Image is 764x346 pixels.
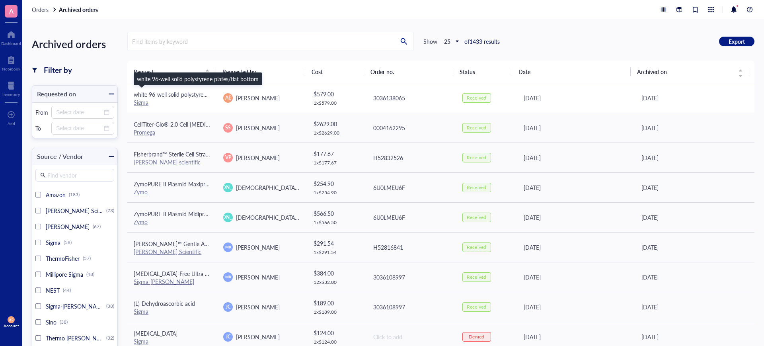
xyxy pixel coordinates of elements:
[64,239,72,246] div: (58)
[314,160,360,166] div: 1 x $ 177.67
[46,270,83,278] span: Millipore Sigma
[524,213,629,222] div: [DATE]
[314,309,360,315] div: 1 x $ 189.00
[524,273,629,281] div: [DATE]
[314,219,360,226] div: 1 x $ 566.50
[467,214,486,221] div: Received
[46,191,66,199] span: Amazon
[2,54,20,71] a: Notebook
[60,319,68,325] div: (38)
[467,95,486,101] div: Received
[314,249,360,256] div: 1 x $ 291.54
[366,113,456,143] td: 0004162295
[236,243,280,251] span: [PERSON_NAME]
[106,207,114,214] div: (73)
[524,332,629,341] div: [DATE]
[134,128,155,136] a: Promega
[32,151,83,162] div: Source / Vendor
[134,270,233,278] span: [MEDICAL_DATA]-Free Ultra Pure Water
[467,244,486,250] div: Received
[134,218,148,226] a: Zymo
[86,271,94,278] div: (48)
[1,28,21,46] a: Dashboard
[46,254,80,262] span: ThermoFisher
[35,109,48,116] div: From
[314,100,360,106] div: 1 x $ 579.00
[225,94,231,102] span: AE
[63,287,71,293] div: (44)
[467,304,486,310] div: Received
[134,307,148,315] a: Sigma
[641,303,748,311] div: [DATE]
[524,123,629,132] div: [DATE]
[314,239,360,248] div: $ 291.54
[373,243,449,252] div: H52816841
[631,61,749,83] th: Archived on
[2,66,20,71] div: Notebook
[134,67,200,76] span: Request
[137,74,259,83] div: white 96-well solid polystyrene plates/flat bottom
[314,328,360,337] div: $ 124.00
[209,214,248,221] span: [PERSON_NAME]
[236,154,280,162] span: [PERSON_NAME]
[524,153,629,162] div: [DATE]
[106,335,114,341] div: (32)
[236,303,280,311] span: [PERSON_NAME]
[464,38,500,45] div: of 1433 results
[236,213,340,221] span: [DEMOGRAPHIC_DATA][PERSON_NAME]
[236,124,280,132] span: [PERSON_NAME]
[4,323,19,328] div: Account
[2,79,20,97] a: Inventory
[225,124,231,131] span: SS
[524,94,629,102] div: [DATE]
[134,90,256,98] span: white 96-well solid polystyrene plates/flat bottom
[134,278,194,285] a: Sigma-[PERSON_NAME]
[719,37,754,46] button: Export
[134,248,201,256] a: [PERSON_NAME] Scientific
[225,274,231,280] span: MK
[641,183,748,192] div: [DATE]
[467,125,486,131] div: Received
[226,333,231,340] span: JC
[314,279,360,285] div: 12 x $ 32.00
[364,61,453,83] th: Order no.
[32,88,76,100] div: Requested on
[373,183,449,192] div: 6U0LMEU6F
[314,339,360,345] div: 1 x $ 124.00
[35,125,48,132] div: To
[236,333,280,341] span: [PERSON_NAME]
[637,67,733,76] span: Archived on
[32,36,118,53] div: Archived orders
[467,154,486,161] div: Received
[9,6,14,16] span: A
[59,6,99,13] a: Archived orders
[314,130,360,136] div: 1 x $ 2629.00
[366,292,456,322] td: 3036108997
[83,255,91,262] div: (57)
[46,302,106,310] span: Sigma-[PERSON_NAME]
[641,94,748,102] div: [DATE]
[524,243,629,252] div: [DATE]
[314,90,360,98] div: $ 579.00
[32,6,49,14] span: Orders
[314,119,360,128] div: $ 2629.00
[236,184,340,192] span: [DEMOGRAPHIC_DATA][PERSON_NAME]
[373,273,449,281] div: 3036108997
[524,183,629,192] div: [DATE]
[305,61,364,83] th: Cost
[373,94,449,102] div: 3036138065
[467,184,486,191] div: Received
[314,209,360,218] div: $ 566.50
[134,98,148,106] a: Sigma
[236,94,280,102] span: [PERSON_NAME]
[134,180,220,188] span: ZymoPURE II Plasmid Maxiprep Kit
[641,153,748,162] div: [DATE]
[225,154,231,161] span: VP
[453,61,513,83] th: Status
[366,143,456,172] td: H52832526
[44,65,72,76] div: Filter by
[314,179,360,188] div: $ 254.90
[314,299,360,307] div: $ 189.00
[134,210,218,218] span: ZymoPURE II Plasmid Midiprep Kit
[366,83,456,113] td: 3036138065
